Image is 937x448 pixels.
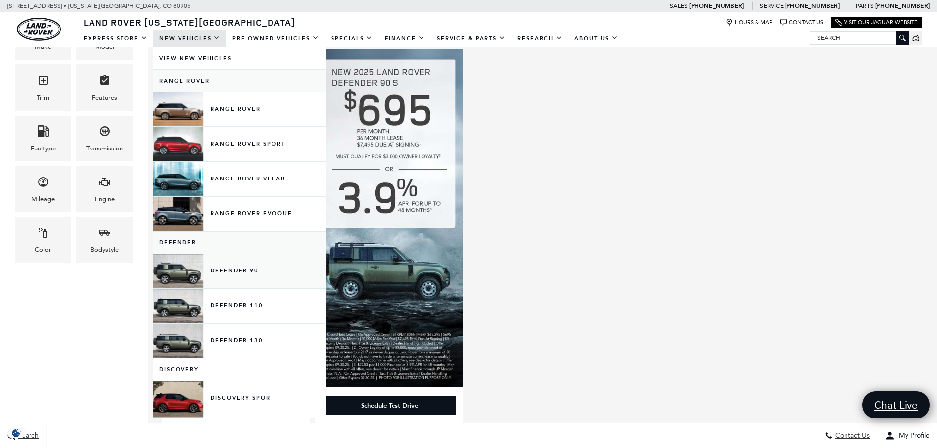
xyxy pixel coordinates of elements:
[99,174,111,194] span: Engine
[99,224,111,244] span: Bodystyle
[569,30,624,47] a: About Us
[15,116,71,161] div: FueltypeFueltype
[153,289,326,323] a: Defender 110
[875,2,930,10] a: [PHONE_NUMBER]
[76,166,133,212] div: EngineEngine
[92,92,117,103] div: Features
[835,19,918,26] a: Visit Our Jaguar Website
[760,2,783,9] span: Service
[726,19,773,26] a: Hours & Map
[15,166,71,212] div: MileageMileage
[17,18,61,41] a: land-rover
[99,123,111,143] span: Transmission
[91,244,119,255] div: Bodystyle
[153,70,326,92] a: Range Rover
[37,224,49,244] span: Color
[78,30,153,47] a: EXPRESS STORE
[670,2,688,9] span: Sales
[35,244,51,255] div: Color
[76,217,133,263] div: BodystyleBodystyle
[5,428,28,438] section: Click to Open Cookie Consent Modal
[78,16,301,28] a: Land Rover [US_STATE][GEOGRAPHIC_DATA]
[689,2,744,10] a: [PHONE_NUMBER]
[361,401,418,410] div: Schedule Test Drive
[315,49,463,387] img: defender 90 apr and lease offer at land rover colorado springs
[323,396,456,415] div: Schedule Test Drive
[31,194,55,205] div: Mileage
[153,358,326,381] a: Discovery
[856,2,874,9] span: Parts
[153,162,326,196] a: Range Rover Velar
[895,432,930,440] span: My Profile
[512,30,569,47] a: Research
[785,2,840,10] a: [PHONE_NUMBER]
[153,254,326,288] a: Defender 90
[325,30,379,47] a: Specials
[869,398,923,412] span: Chat Live
[15,64,71,110] div: TrimTrim
[76,64,133,110] div: FeaturesFeatures
[5,428,28,438] img: Opt-Out Icon
[153,127,326,161] a: Range Rover Sport
[877,423,937,448] button: Open user profile menu
[84,16,295,28] span: Land Rover [US_STATE][GEOGRAPHIC_DATA]
[833,432,870,440] span: Contact Us
[78,30,624,47] nav: Main Navigation
[37,92,49,103] div: Trim
[153,381,326,416] a: Discovery Sport
[86,143,123,154] div: Transmission
[153,47,326,69] a: View New Vehicles
[810,32,908,44] input: Search
[862,391,930,418] a: Chat Live
[153,197,326,231] a: Range Rover Evoque
[379,30,431,47] a: Finance
[780,19,823,26] a: Contact Us
[17,18,61,41] img: Land Rover
[31,143,56,154] div: Fueltype
[431,30,512,47] a: Service & Parts
[76,116,133,161] div: TransmissionTransmission
[95,194,115,205] div: Engine
[153,30,226,47] a: New Vehicles
[7,2,191,9] a: [STREET_ADDRESS] • [US_STATE][GEOGRAPHIC_DATA], CO 80905
[37,123,49,143] span: Fueltype
[153,232,326,254] a: Defender
[37,174,49,194] span: Mileage
[226,30,325,47] a: Pre-Owned Vehicles
[99,72,111,92] span: Features
[153,92,326,126] a: Range Rover
[153,324,326,358] a: Defender 130
[15,217,71,263] div: ColorColor
[37,72,49,92] span: Trim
